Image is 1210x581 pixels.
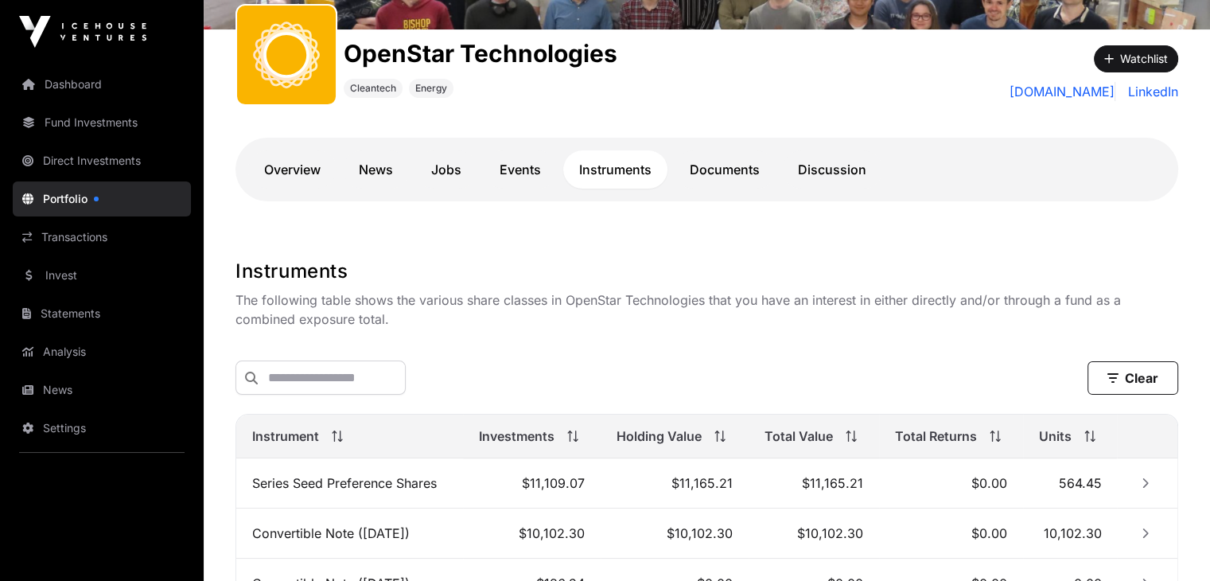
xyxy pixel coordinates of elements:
[1058,475,1101,491] span: 564.45
[248,150,337,189] a: Overview
[13,296,191,331] a: Statements
[479,427,554,446] span: Investments
[563,150,667,189] a: Instruments
[415,150,477,189] a: Jobs
[13,258,191,293] a: Invest
[484,150,557,189] a: Events
[765,427,833,446] span: Total Value
[350,82,396,95] span: Cleantech
[243,12,329,98] img: OpenStar.svg
[1087,361,1178,395] button: Clear
[13,220,191,255] a: Transactions
[463,458,601,509] td: $11,109.07
[13,411,191,446] a: Settings
[236,458,463,509] td: Series Seed Preference Shares
[343,150,409,189] a: News
[13,67,191,102] a: Dashboard
[1094,45,1178,72] button: Watchlist
[236,509,463,559] td: Convertible Note ([DATE])
[248,150,1165,189] nav: Tabs
[749,458,879,509] td: $11,165.21
[895,427,977,446] span: Total Returns
[879,458,1023,509] td: $0.00
[13,105,191,140] a: Fund Investments
[463,509,601,559] td: $10,102.30
[601,458,749,509] td: $11,165.21
[1133,470,1158,496] button: Row Collapsed
[235,259,1178,284] h1: Instruments
[1039,427,1072,446] span: Units
[19,16,146,48] img: Icehouse Ventures Logo
[13,372,191,407] a: News
[782,150,882,189] a: Discussion
[415,82,447,95] span: Energy
[1043,525,1101,541] span: 10,102.30
[879,509,1023,559] td: $0.00
[344,39,617,68] h1: OpenStar Technologies
[1130,505,1210,581] iframe: Chat Widget
[1122,82,1178,101] a: LinkedIn
[252,427,319,446] span: Instrument
[674,150,776,189] a: Documents
[1010,82,1115,101] a: [DOMAIN_NAME]
[601,509,749,559] td: $10,102.30
[235,290,1178,329] p: The following table shows the various share classes in OpenStar Technologies that you have an int...
[617,427,702,446] span: Holding Value
[749,509,879,559] td: $10,102.30
[13,143,191,178] a: Direct Investments
[13,334,191,369] a: Analysis
[13,181,191,216] a: Portfolio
